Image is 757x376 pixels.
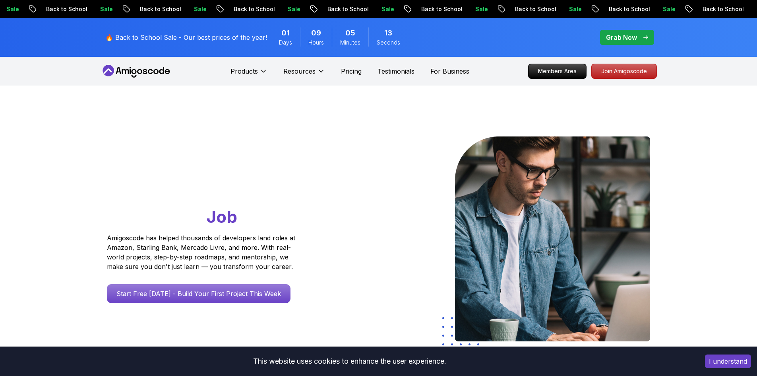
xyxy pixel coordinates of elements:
[107,136,326,228] h1: Go From Learning to Hired: Master Java, Spring Boot & Cloud Skills That Get You the
[384,27,392,39] span: 13 Seconds
[134,5,188,13] p: Back to School
[375,5,401,13] p: Sale
[188,5,213,13] p: Sale
[696,5,750,13] p: Back to School
[6,353,693,370] div: This website uses cookies to enhance the user experience.
[105,33,267,42] p: 🔥 Back to School Sale - Our best prices of the year!
[592,64,656,78] p: Join Amigoscode
[341,66,362,76] a: Pricing
[207,207,237,227] span: Job
[340,39,360,47] span: Minutes
[308,39,324,47] span: Hours
[94,5,119,13] p: Sale
[602,5,656,13] p: Back to School
[509,5,563,13] p: Back to School
[591,64,657,79] a: Join Amigoscode
[529,64,586,78] p: Members Area
[311,27,321,39] span: 9 Hours
[606,33,637,42] p: Grab Now
[230,66,258,76] p: Products
[345,27,355,39] span: 5 Minutes
[281,27,290,39] span: 1 Days
[469,5,494,13] p: Sale
[230,66,267,82] button: Products
[40,5,94,13] p: Back to School
[430,66,469,76] a: For Business
[227,5,281,13] p: Back to School
[321,5,375,13] p: Back to School
[107,233,298,271] p: Amigoscode has helped thousands of developers land roles at Amazon, Starling Bank, Mercado Livre,...
[283,66,325,82] button: Resources
[705,355,751,368] button: Accept cookies
[283,66,316,76] p: Resources
[528,64,587,79] a: Members Area
[281,5,307,13] p: Sale
[378,66,414,76] a: Testimonials
[455,136,650,341] img: hero
[279,39,292,47] span: Days
[377,39,400,47] span: Seconds
[107,284,290,303] a: Start Free [DATE] - Build Your First Project This Week
[563,5,588,13] p: Sale
[415,5,469,13] p: Back to School
[656,5,682,13] p: Sale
